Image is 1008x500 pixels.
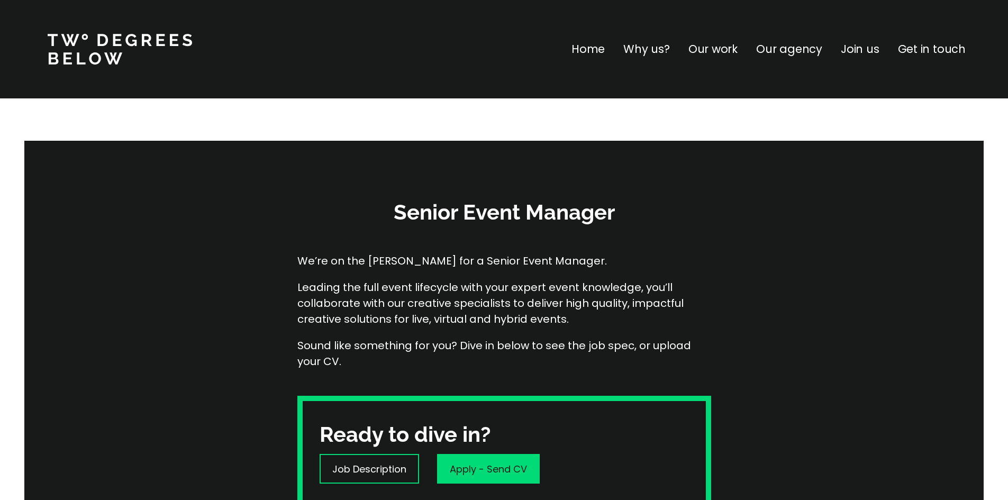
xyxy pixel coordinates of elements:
a: Home [571,41,605,58]
p: Leading the full event lifecycle with your expert event knowledge, you’ll collaborate with our cr... [297,279,711,327]
a: Why us? [623,41,670,58]
a: Apply - Send CV [437,454,540,484]
p: Sound like something for you? Dive in below to see the job spec, or upload your CV. [297,338,711,369]
h3: Ready to dive in? [320,420,491,449]
a: Our work [688,41,738,58]
p: Job Description [332,462,406,476]
p: We’re on the [PERSON_NAME] for a Senior Event Manager. [297,253,711,269]
p: Apply - Send CV [450,462,527,476]
a: Join us [841,41,879,58]
a: Job Description [320,454,419,484]
h3: Senior Event Manager [346,198,663,226]
a: Our agency [756,41,822,58]
a: Get in touch [898,41,966,58]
